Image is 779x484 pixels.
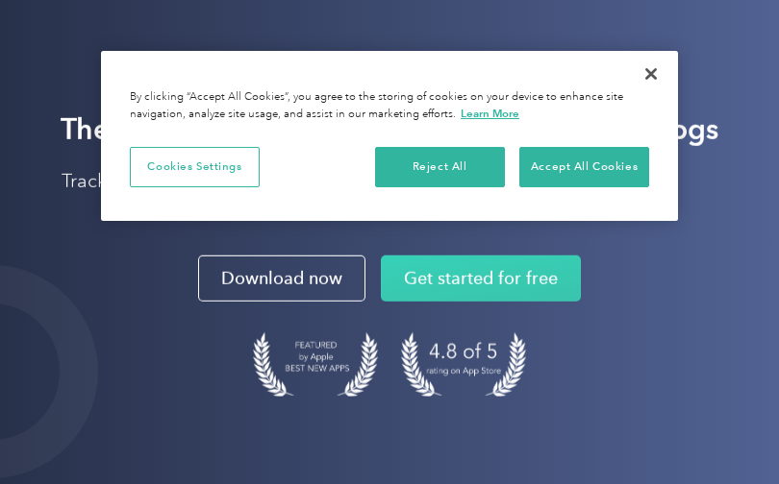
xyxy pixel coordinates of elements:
a: Get started for free [381,255,581,302]
strong: The Mileage Tracking App to Automate Your Logs [61,111,718,147]
a: More information about your privacy, opens in a new tab [461,107,519,120]
img: Badge for Featured by Apple Best New Apps [253,332,378,397]
div: Cookie banner [101,51,678,221]
button: Close [630,53,672,95]
div: Privacy [101,51,678,221]
button: Reject All [375,147,505,187]
button: Cookies Settings [130,147,260,187]
a: Download now [198,255,365,302]
img: 4.9 out of 5 stars on the app store [401,332,526,397]
button: Accept All Cookies [519,147,649,187]
p: Track your miles automatically, log expenses easily, and keep more of what you make, all in one app [61,167,541,225]
div: By clicking “Accept All Cookies”, you agree to the storing of cookies on your device to enhance s... [130,89,649,123]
